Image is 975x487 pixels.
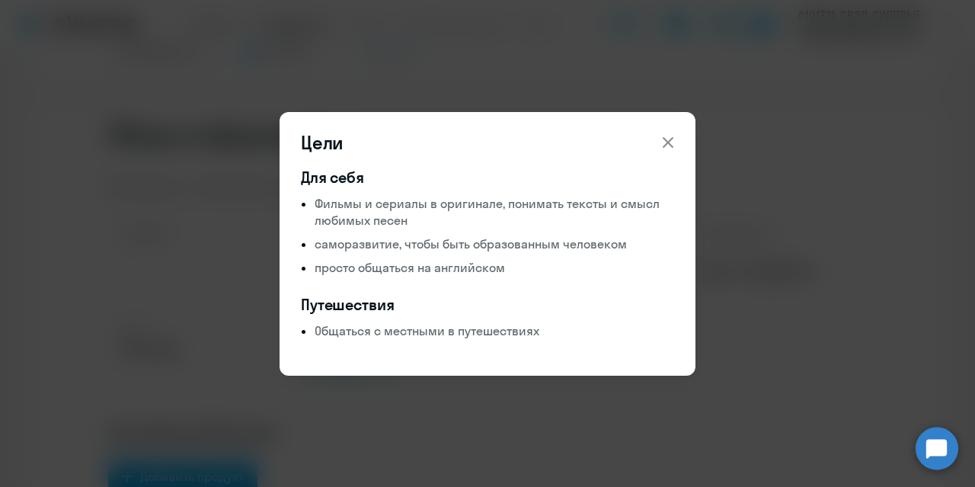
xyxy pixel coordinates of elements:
h4: Для себя [301,167,674,188]
p: Общаться с местными в путешествиях [315,322,674,339]
p: Фильмы и сериалы в оригинале, понимать тексты и смысл любимых песен [315,195,674,229]
p: просто общаться на английском [315,259,674,276]
header: Цели [280,130,695,155]
p: саморазвитие, чтобы быть образованным человеком [315,235,674,252]
h4: Путешествия [301,294,674,316]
